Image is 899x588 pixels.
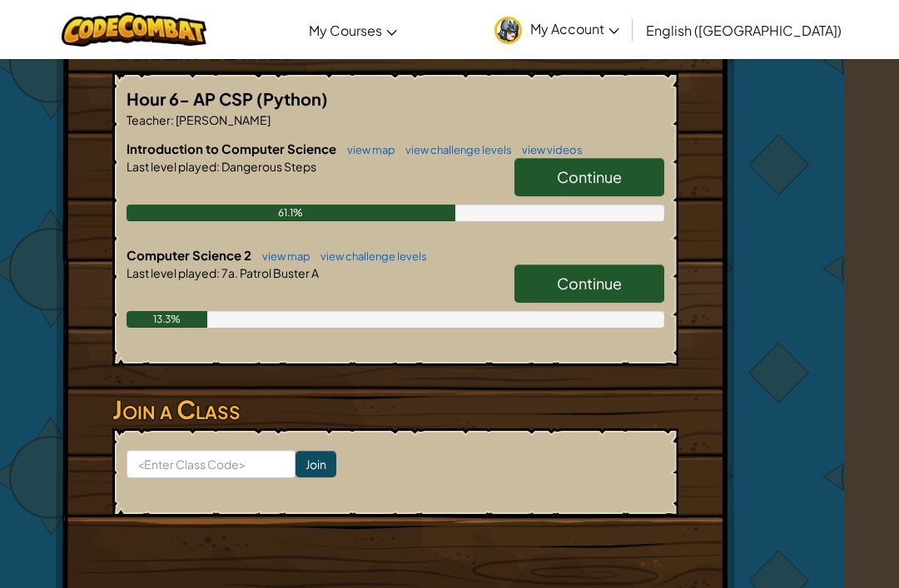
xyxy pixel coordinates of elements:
span: Computer Science 2 [127,247,254,263]
a: My Account [486,3,628,56]
span: : [171,112,174,127]
span: : [216,159,220,174]
h3: Join a Class [112,391,678,428]
a: My Courses [300,7,405,52]
span: My Courses [309,22,382,39]
a: view videos [514,143,583,156]
input: Join [296,451,336,477]
div: 61.1% [127,205,455,221]
span: Last level played [127,265,216,280]
a: view challenge levels [312,250,427,263]
span: Last level played [127,159,216,174]
a: English ([GEOGRAPHIC_DATA]) [638,7,850,52]
span: English ([GEOGRAPHIC_DATA]) [646,22,842,39]
span: Teacher [127,112,171,127]
input: <Enter Class Code> [127,450,296,478]
span: 7a. [220,265,238,280]
span: Continue [557,167,622,186]
span: Continue [557,274,622,293]
img: CodeCombat logo [62,12,207,47]
a: view map [254,250,310,263]
a: view challenge levels [397,143,512,156]
span: (Python) [256,88,328,109]
div: 13.3% [127,311,207,328]
span: Patrol Buster A [238,265,319,280]
span: Dangerous Steps [220,159,316,174]
img: avatar [494,17,522,44]
span: Introduction to Computer Science [127,141,339,156]
span: : [216,265,220,280]
span: Hour 6- AP CSP [127,88,256,109]
a: view map [339,143,395,156]
span: My Account [530,20,619,37]
span: [PERSON_NAME] [174,112,271,127]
